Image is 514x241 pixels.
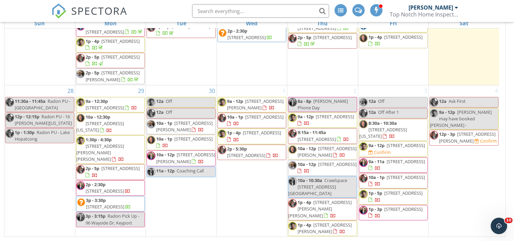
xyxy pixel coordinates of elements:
a: 10a - 1p [STREET_ADDRESS] [359,173,428,189]
a: 1p - 4p [STREET_ADDRESS][PERSON_NAME] [298,222,352,234]
span: [STREET_ADDRESS][PERSON_NAME] [439,131,496,144]
a: 12p - 3p [STREET_ADDRESS][PERSON_NAME] Confirm [429,130,499,145]
span: [STREET_ADDRESS] [316,113,354,120]
img: image0_4.jpeg [359,120,368,129]
span: Radon PU - Lake Hopatcong [15,129,70,142]
span: Off [166,109,172,115]
span: [STREET_ADDRESS] [245,114,284,120]
a: 10a - 12p [STREET_ADDRESS] [298,161,356,174]
img: profile_pic.jpg [147,168,155,176]
span: [STREET_ADDRESS][PERSON_NAME][PERSON_NAME] [76,143,124,162]
span: 12a [368,98,376,104]
td: Go to September 29, 2025 [75,85,146,237]
span: [STREET_ADDRESS] [227,152,265,158]
a: 2p - 5p [STREET_ADDRESS][PERSON_NAME] [86,70,140,82]
span: 3p - 3:30p [86,197,106,203]
a: 1p - 5p [STREET_ADDRESS] [359,189,428,204]
img: ff73928170184bb7beeb2543a7642b44.jpeg [76,98,85,107]
span: 10a - 10:30a [298,177,322,183]
a: 2p - 5p [STREET_ADDRESS][PERSON_NAME] [76,69,145,84]
a: 2p - 2:30p [STREET_ADDRESS] [86,181,130,194]
span: 1p - 1:30p [15,129,35,135]
span: [STREET_ADDRESS][PERSON_NAME] [86,70,140,82]
img: screen_shot_20230525_at_5.56.01_pm.png [76,54,85,62]
span: 9a - 12p [227,98,243,104]
span: [STREET_ADDRESS][US_STATE] [76,120,124,133]
img: ff73928170184bb7beeb2543a7642b44.jpeg [359,190,368,198]
a: 1p - 3p [STREET_ADDRESS] [368,206,423,219]
span: 10a - 12p [298,145,316,152]
a: Sunday [33,19,46,28]
a: 2p - 2:30p [STREET_ADDRESS] [76,180,145,196]
span: [STREET_ADDRESS] [384,190,423,196]
img: screen_shot_20230525_at_5.56.01_pm.png [288,129,297,138]
img: 20240227_170353.jpg [359,98,368,107]
img: ff73928170184bb7beeb2543a7642b44.jpeg [359,142,368,151]
div: Confirm [480,138,497,144]
img: image0_4.jpeg [147,136,155,144]
a: 2p - 5p [STREET_ADDRESS] [76,164,145,180]
a: 1p - 4p [STREET_ADDRESS] [86,38,140,51]
a: Go to September 28, 2025 [66,85,75,96]
a: 1p - 4p [STREET_ADDRESS] [368,34,423,47]
a: 1p - 4p [STREET_ADDRESS] [217,129,286,144]
span: [STREET_ADDRESS][PERSON_NAME] [227,98,284,111]
span: 9a - 12p [298,113,314,120]
a: 2p - 5p [STREET_ADDRESS] [86,54,140,67]
div: Top Notch Home Inspection [390,11,458,18]
a: Wednesday [245,19,259,28]
img: 08.jpg [76,213,85,221]
span: 1p - 3p [368,206,382,212]
span: 12p - 3p [439,131,455,137]
a: 9a - 11a [STREET_ADDRESS] [359,157,428,173]
a: 9a - 12p [STREET_ADDRESS][PERSON_NAME] [227,98,284,111]
img: screen_shot_20230525_at_5.56.01_pm.png [5,113,14,122]
a: 9:15a - 11:45a [STREET_ADDRESS] [288,128,357,144]
td: Go to September 30, 2025 [146,85,216,237]
img: ff73928170184bb7beeb2543a7642b44.jpeg [76,38,85,47]
img: 08.jpg [147,152,155,160]
img: screen_shot_20230525_at_5.56.01_pm.png [218,146,226,154]
a: 1p - 4p [STREET_ADDRESS] [227,130,281,142]
span: 1:30p - 4:30p [86,136,112,143]
a: 10a - 1p [STREET_ADDRESS][PERSON_NAME] [156,120,213,133]
span: [STREET_ADDRESS][PERSON_NAME] [298,145,356,158]
span: 2p - 2:30p [227,28,247,34]
span: [STREET_ADDRESS] [387,158,425,165]
span: [STREET_ADDRESS] [101,54,140,60]
span: Radon PU - 16 [PERSON_NAME][US_STATE] [15,113,72,126]
span: 3p - 3:15p [86,213,105,219]
a: 2p - 5p [STREET_ADDRESS] [76,53,145,68]
a: 1p - 4p [STREET_ADDRESS][PERSON_NAME] [288,221,357,236]
a: 10a - 1p [STREET_ADDRESS] [147,135,215,150]
a: 2p - 5:30p [STREET_ADDRESS] [217,145,286,160]
a: Friday [388,19,398,28]
span: [STREET_ADDRESS] [298,25,336,31]
span: 10a - 12:30p [86,114,110,120]
span: [STREET_ADDRESS] [243,130,281,136]
a: 2p - 5p [STREET_ADDRESS] [147,22,215,38]
td: Go to October 2, 2025 [287,85,358,237]
img: screen_shot_20230525_at_5.56.01_pm.png [288,199,297,208]
a: Confirm [368,149,391,156]
span: 1p - 4p [368,34,382,40]
span: [STREET_ADDRESS] [313,34,352,40]
span: [STREET_ADDRESS] [86,188,124,194]
span: [STREET_ADDRESS] [101,165,140,171]
span: [STREET_ADDRESS] [387,174,425,180]
img: ff73928170184bb7beeb2543a7642b44.jpeg [288,222,297,230]
span: 2p - 5p [86,165,99,171]
a: [STREET_ADDRESS] [76,21,145,36]
img: ff73928170184bb7beeb2543a7642b44.jpeg [288,113,297,122]
a: Saturday [458,19,470,28]
span: 12a [439,98,447,104]
a: 9a - 12p [STREET_ADDRESS] Confirm [359,141,428,157]
a: Go to October 2, 2025 [352,85,358,96]
img: screen_shot_20230525_at_5.56.01_pm.png [5,129,14,138]
span: 12p - 12:15p [15,113,39,120]
a: Go to September 30, 2025 [208,85,216,96]
a: 8:30a - 10:30a [STREET_ADDRESS][US_STATE] [359,119,428,141]
a: [STREET_ADDRESS] [86,22,143,35]
img: ff73928170184bb7beeb2543a7642b44.jpeg [218,130,226,138]
div: [PERSON_NAME] [409,4,453,11]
